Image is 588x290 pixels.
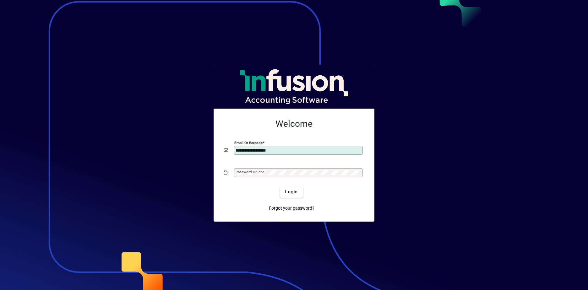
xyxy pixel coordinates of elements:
mat-label: Password or Pin [236,170,263,174]
button: Login [280,186,303,198]
span: Forgot your password? [269,205,314,212]
a: Forgot your password? [266,203,317,214]
span: Login [285,189,298,195]
mat-label: Email or Barcode [234,140,263,145]
h2: Welcome [224,119,364,129]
